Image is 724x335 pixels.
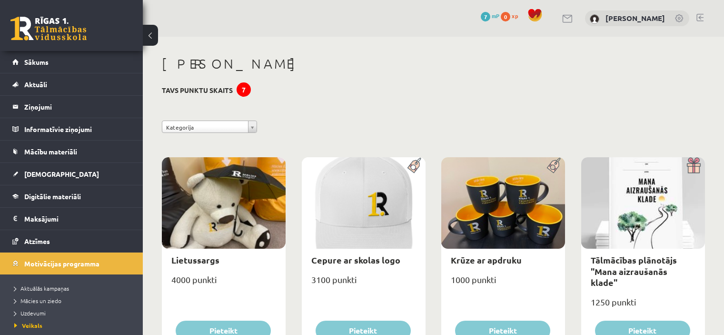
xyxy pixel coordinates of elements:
a: Tālmācības plānotājs "Mana aizraušanās klade" [591,254,677,288]
a: Aktuālās kampaņas [14,284,133,293]
div: 1250 punkti [581,294,705,318]
a: [PERSON_NAME] [605,13,665,23]
h1: [PERSON_NAME] [162,56,705,72]
span: Atzīmes [24,237,50,245]
a: Veikals [14,321,133,330]
a: Uzdevumi [14,309,133,317]
span: Mācību materiāli [24,147,77,156]
span: [DEMOGRAPHIC_DATA] [24,170,99,178]
span: mP [492,12,499,20]
span: Digitālie materiāli [24,192,81,201]
span: Veikals [14,322,42,329]
a: Sākums [12,51,131,73]
a: Informatīvie ziņojumi [12,118,131,140]
span: Mācies un ziedo [14,297,61,305]
legend: Ziņojumi [24,96,131,118]
img: Populāra prece [404,157,426,173]
a: Atzīmes [12,230,131,252]
a: Motivācijas programma [12,253,131,274]
a: 0 xp [501,12,523,20]
a: Kategorija [162,121,257,133]
img: Populāra prece [544,157,565,173]
span: Aktuāli [24,80,47,89]
img: Dāvana ar pārsteigumu [684,157,705,173]
legend: Maksājumi [24,208,131,230]
span: Sākums [24,58,49,66]
a: Rīgas 1. Tālmācības vidusskola [10,17,87,41]
a: 7 mP [481,12,499,20]
a: Ziņojumi [12,96,131,118]
span: xp [512,12,518,20]
div: 7 [237,82,251,97]
h3: Tavs punktu skaits [162,86,233,94]
a: Aktuāli [12,73,131,95]
span: Uzdevumi [14,309,46,317]
a: Cepure ar skolas logo [311,254,400,265]
span: Motivācijas programma [24,259,99,268]
span: 0 [501,12,510,21]
a: Digitālie materiāli [12,185,131,207]
span: Kategorija [166,121,244,133]
a: Lietussargs [171,254,219,265]
div: 1000 punkti [441,272,565,295]
a: Mācību materiāli [12,141,131,162]
a: Mācies un ziedo [14,296,133,305]
legend: Informatīvie ziņojumi [24,118,131,140]
a: Maksājumi [12,208,131,230]
a: Krūze ar apdruku [451,254,522,265]
img: Kristīne Saulīte [590,14,599,24]
span: 7 [481,12,490,21]
a: [DEMOGRAPHIC_DATA] [12,163,131,185]
span: Aktuālās kampaņas [14,284,69,292]
div: 3100 punkti [302,272,426,295]
div: 4000 punkti [162,272,286,295]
